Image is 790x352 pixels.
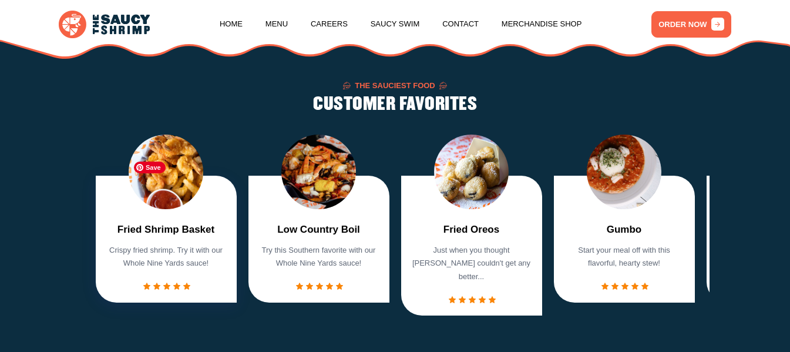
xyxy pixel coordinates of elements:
[401,135,542,316] div: 3 / 7
[587,135,661,209] img: food Image
[371,2,420,46] a: Saucy Swim
[313,95,477,115] h2: CUSTOMER FAVORITES
[607,222,642,237] a: Gumbo
[134,162,166,173] span: Save
[129,135,203,209] img: food Image
[220,2,243,46] a: Home
[117,222,214,237] a: Fried Shrimp Basket
[434,135,509,209] img: food Image
[258,244,379,271] p: Try this Southern favorite with our Whole Nine Yards sauce!
[554,135,695,303] div: 4 / 7
[442,2,479,46] a: Contact
[265,2,288,46] a: Menu
[281,135,356,209] img: food Image
[443,222,499,237] a: Fried Oreos
[355,82,435,89] span: The Sauciest Food
[651,11,731,38] a: ORDER NOW
[59,11,150,38] img: logo
[411,244,532,284] p: Just when you thought [PERSON_NAME] couldn't get any better...
[96,135,237,303] div: 1 / 7
[106,244,227,271] p: Crispy fried shrimp. Try it with our Whole Nine Yards sauce!
[248,135,389,303] div: 2 / 7
[502,2,582,46] a: Merchandise Shop
[277,222,360,237] a: Low Country Boil
[564,244,685,271] p: Start your meal off with this flavorful, hearty stew!
[311,2,348,46] a: Careers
